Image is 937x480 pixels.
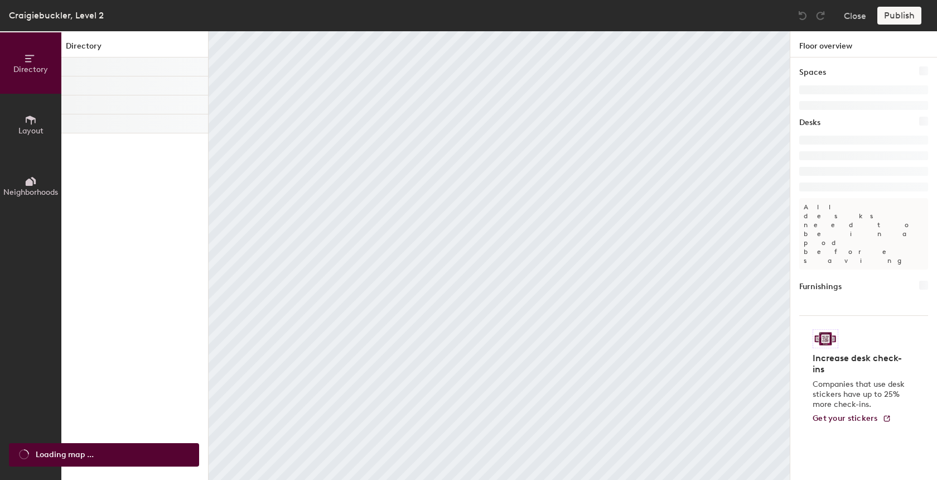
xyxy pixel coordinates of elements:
h1: Spaces [799,66,826,79]
h1: Desks [799,117,820,129]
h1: Directory [61,40,208,57]
div: Craigiebuckler, Level 2 [9,8,104,22]
p: All desks need to be in a pod before saving [799,198,928,270]
span: Loading map ... [36,449,94,461]
span: Directory [13,65,48,74]
span: Get your stickers [813,414,878,423]
img: Redo [815,10,826,21]
span: Neighborhoods [3,188,58,197]
img: Sticker logo [813,329,838,348]
a: Get your stickers [813,414,891,424]
h1: Floor overview [790,31,937,57]
button: Close [844,7,866,25]
h4: Increase desk check-ins [813,353,908,375]
span: Layout [18,126,44,136]
h1: Furnishings [799,281,842,293]
canvas: Map [209,31,790,480]
p: Companies that use desk stickers have up to 25% more check-ins. [813,380,908,410]
img: Undo [797,10,808,21]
